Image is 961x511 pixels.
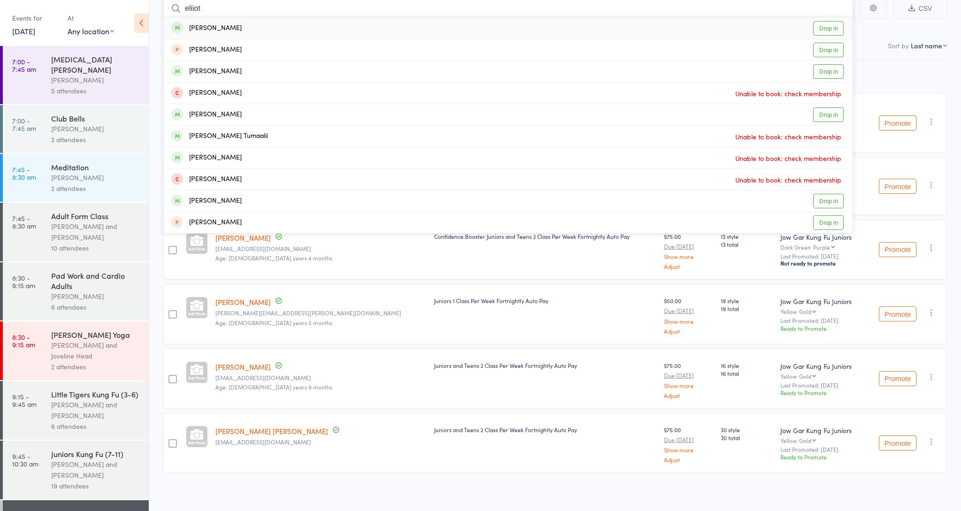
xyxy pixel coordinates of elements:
div: [PERSON_NAME] [51,291,141,302]
a: 7:00 -7:45 am[MEDICAL_DATA][PERSON_NAME][PERSON_NAME]5 attendees [3,46,149,104]
div: 19 attendees [51,480,141,491]
button: Promote [879,371,916,386]
time: 7:45 - 8:30 am [12,214,36,229]
time: 9:45 - 10:30 am [12,452,38,467]
span: 30 total [721,434,773,442]
small: Due [DATE] [664,436,713,443]
a: [DATE] [12,26,35,36]
div: Juniors 1 Class Per Week Fortnightly Auto Pay [434,297,656,305]
div: [PERSON_NAME] and [PERSON_NAME] [51,459,141,480]
div: 2 attendees [51,183,141,194]
div: 2 attendees [51,361,141,372]
time: 8:30 - 9:15 am [12,333,35,348]
a: Show more [664,382,713,389]
span: Unable to book: check membership [733,86,844,100]
a: Drop in [813,21,844,36]
div: Ready to Promote [780,389,862,397]
div: Meditation [51,162,141,172]
div: Last name [911,41,942,50]
div: Dark Green [780,244,862,250]
a: Show more [664,318,713,324]
small: hayley_croston@yahoo.com.au [215,245,427,252]
div: Gold [799,437,811,443]
a: Drop in [813,107,844,122]
div: $50.00 [664,297,713,334]
div: Jow Gar Kung Fu Juniors [780,426,862,435]
div: [PERSON_NAME] [171,109,242,120]
time: 7:00 - 7:45 am [12,117,36,132]
div: [PERSON_NAME] and [PERSON_NAME] [51,221,141,243]
div: [PERSON_NAME] [171,174,242,185]
div: [PERSON_NAME] [171,23,242,34]
div: 10 attendees [51,243,141,253]
time: 7:00 - 7:45 am [12,58,36,73]
small: Due [DATE] [664,243,713,250]
div: [PERSON_NAME] [171,153,242,163]
small: Last Promoted: [DATE] [780,317,862,324]
div: Not ready to promote [780,259,862,267]
div: Ready to Promote [780,324,862,332]
a: Drop in [813,43,844,57]
div: Yellow [780,308,862,314]
div: [PERSON_NAME] [171,45,242,55]
div: Purple [813,244,830,250]
div: $75.00 [664,232,713,269]
small: nicolalouisewhite@gmail.com [215,374,427,381]
span: Age: [DEMOGRAPHIC_DATA] years 4 months [215,254,332,262]
div: Confidence Booster Juniors and Teens 2 Class Per Week Fortnightly Auto Pay [434,232,656,240]
div: Ready to Promote [780,453,862,461]
div: Any location [68,26,114,36]
a: [PERSON_NAME] [PERSON_NAME] [215,426,328,436]
a: 9:15 -9:45 amLittle Tigers Kung Fu (3-6)[PERSON_NAME] and [PERSON_NAME]6 attendees [3,381,149,440]
small: suzanne.dacosta@outlook.com [215,310,427,316]
button: Promote [879,306,916,321]
div: Club Bells [51,113,141,123]
small: Last Promoted: [DATE] [780,382,862,389]
a: 7:00 -7:45 amClub Bells[PERSON_NAME]2 attendees [3,105,149,153]
div: Jow Gar Kung Fu Juniors [780,297,862,306]
span: 16 style [721,361,773,369]
a: [PERSON_NAME] [215,362,271,372]
a: [PERSON_NAME] [215,233,271,243]
span: Unable to book: check membership [733,173,844,187]
a: Adjust [664,263,713,269]
span: 19 style [721,297,773,305]
div: Pad Work and Cardio Adults [51,270,141,291]
small: pnewson@gmail.com [215,439,427,445]
div: [PERSON_NAME] and Joveline Head [51,340,141,361]
div: Gold [799,308,811,314]
small: Due [DATE] [664,372,713,379]
div: Events for [12,10,58,26]
div: Juniors and Teens 2 Class Per Week Fortnightly Auto Pay [434,361,656,369]
a: Adjust [664,328,713,334]
a: 8:30 -9:15 am[PERSON_NAME] Yoga[PERSON_NAME] and Joveline Head2 attendees [3,321,149,380]
span: 19 total [721,305,773,313]
div: Yellow [780,373,862,379]
div: [PERSON_NAME] [51,123,141,134]
a: Show more [664,253,713,259]
div: Juniors and Teens 2 Class Per Week Fortnightly Auto Pay [434,426,656,434]
time: 9:15 - 9:45 am [12,393,37,408]
span: 16 total [721,369,773,377]
div: [MEDICAL_DATA][PERSON_NAME] [51,54,141,75]
span: 13 total [721,240,773,248]
div: $75.00 [664,361,713,398]
div: [PERSON_NAME] Yoga [51,329,141,340]
span: Unable to book: check membership [733,130,844,144]
span: Age: [DEMOGRAPHIC_DATA] years 5 months [215,319,332,327]
div: [PERSON_NAME] [171,88,242,99]
button: Promote [879,115,916,130]
a: Drop in [813,64,844,79]
div: Yellow [780,437,862,443]
div: $75.00 [664,426,713,463]
a: Adjust [664,457,713,463]
a: 9:45 -10:30 amJuniors Kung Fu (7-11)[PERSON_NAME] and [PERSON_NAME]19 attendees [3,441,149,499]
div: Gold [799,373,811,379]
a: Drop in [813,215,844,230]
button: Promote [879,242,916,257]
a: Drop in [813,194,844,208]
div: [PERSON_NAME] [171,66,242,77]
div: 2 attendees [51,134,141,145]
a: [PERSON_NAME] [215,297,271,307]
button: Promote [879,435,916,450]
